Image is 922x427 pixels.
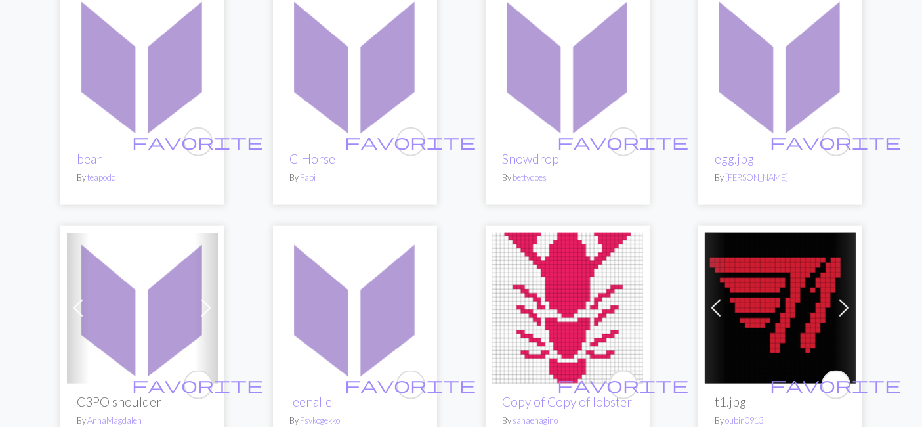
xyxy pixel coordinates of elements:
a: egg.jpg [715,151,755,166]
span: favorite [770,131,902,152]
span: favorite [770,374,902,395]
a: C-Horse [280,57,430,70]
a: AnnaMagdalen [88,415,142,426]
a: leenalle [290,394,333,409]
a: C3PO shoulder [67,300,218,313]
img: C3PO shoulder [67,233,218,384]
p: By [77,171,207,184]
a: Snowdrop [492,57,643,70]
a: leenalle [280,300,430,313]
a: Copy of lobster [492,300,643,313]
i: favourite [558,372,689,398]
span: favorite [345,374,476,395]
i: favourite [770,129,902,155]
button: favourite [822,371,850,399]
button: favourite [396,127,425,156]
p: By [290,415,420,427]
button: favourite [184,127,213,156]
span: favorite [558,131,689,152]
i: favourite [133,372,264,398]
span: favorite [558,374,689,395]
h2: t1.jpg [715,394,845,409]
h2: C3PO shoulder [77,394,207,409]
a: oubin0913 [726,415,764,426]
p: By [715,415,845,427]
button: favourite [184,371,213,399]
a: teapodd [88,172,117,183]
a: C-Horse [290,151,336,166]
img: t1.jpg [705,233,856,384]
span: favorite [133,374,264,395]
a: Snowdrop [503,151,560,166]
i: favourite [345,129,476,155]
a: t1.jpg [705,300,856,313]
img: leenalle [280,233,430,384]
span: favorite [133,131,264,152]
button: favourite [609,127,638,156]
a: [PERSON_NAME] [726,172,789,183]
p: By [290,171,420,184]
i: favourite [133,129,264,155]
p: By [715,171,845,184]
a: Psykogekko [301,415,341,426]
p: By [503,171,633,184]
i: favourite [770,372,902,398]
a: bettydoes [513,172,547,183]
a: bear [67,57,218,70]
button: favourite [609,371,638,399]
button: favourite [822,127,850,156]
i: favourite [558,129,689,155]
i: favourite [345,372,476,398]
p: By [503,415,633,427]
button: favourite [396,371,425,399]
a: sanaehagino [513,415,558,426]
a: Fabi [301,172,316,183]
p: By [77,415,207,427]
img: Copy of lobster [492,233,643,384]
a: Copy of Copy of lobster [503,394,633,409]
span: favorite [345,131,476,152]
a: egg.jpg [705,57,856,70]
a: bear [77,151,102,166]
